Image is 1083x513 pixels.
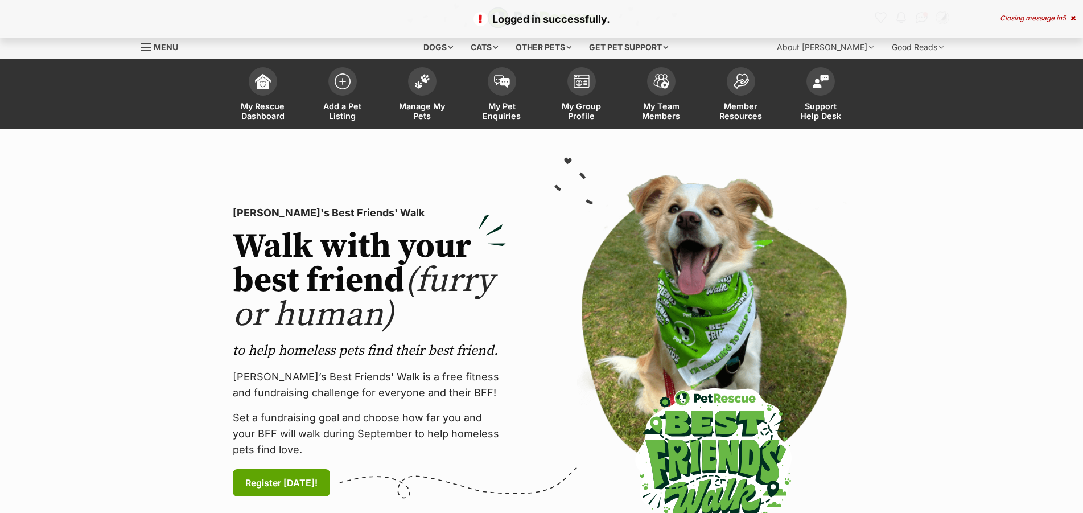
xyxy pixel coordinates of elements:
[233,230,506,333] h2: Walk with your best friend
[233,369,506,401] p: [PERSON_NAME]’s Best Friends' Walk is a free fitness and fundraising challenge for everyone and t...
[781,61,860,129] a: Support Help Desk
[154,42,178,52] span: Menu
[769,36,882,59] div: About [PERSON_NAME]
[884,36,952,59] div: Good Reads
[476,101,528,121] span: My Pet Enquiries
[141,36,186,56] a: Menu
[303,61,382,129] a: Add a Pet Listing
[233,410,506,458] p: Set a fundraising goal and choose how far you and your BFF will walk during September to help hom...
[636,101,687,121] span: My Team Members
[233,342,506,360] p: to help homeless pets find their best friend.
[795,101,846,121] span: Support Help Desk
[237,101,289,121] span: My Rescue Dashboard
[245,476,318,490] span: Register [DATE]!
[233,260,494,336] span: (furry or human)
[621,61,701,129] a: My Team Members
[233,205,506,221] p: [PERSON_NAME]'s Best Friends' Walk
[813,75,829,88] img: help-desk-icon-fdf02630f3aa405de69fd3d07c3f3aa587a6932b1a1747fa1d2bba05be0121f9.svg
[463,36,506,59] div: Cats
[255,73,271,89] img: dashboard-icon-eb2f2d2d3e046f16d808141f083e7271f6b2e854fb5c12c21221c1fb7104beca.svg
[653,74,669,89] img: team-members-icon-5396bd8760b3fe7c0b43da4ab00e1e3bb1a5d9ba89233759b79545d2d3fc5d0d.svg
[508,36,579,59] div: Other pets
[382,61,462,129] a: Manage My Pets
[556,101,607,121] span: My Group Profile
[414,74,430,89] img: manage-my-pets-icon-02211641906a0b7f246fdf0571729dbe1e7629f14944591b6c1af311fb30b64b.svg
[733,73,749,89] img: member-resources-icon-8e73f808a243e03378d46382f2149f9095a855e16c252ad45f914b54edf8863c.svg
[581,36,676,59] div: Get pet support
[233,469,330,496] a: Register [DATE]!
[397,101,448,121] span: Manage My Pets
[335,73,351,89] img: add-pet-listing-icon-0afa8454b4691262ce3f59096e99ab1cd57d4a30225e0717b998d2c9b9846f56.svg
[574,75,590,88] img: group-profile-icon-3fa3cf56718a62981997c0bc7e787c4b2cf8bcc04b72c1350f741eb67cf2f40e.svg
[542,61,621,129] a: My Group Profile
[415,36,461,59] div: Dogs
[701,61,781,129] a: Member Resources
[462,61,542,129] a: My Pet Enquiries
[223,61,303,129] a: My Rescue Dashboard
[494,75,510,88] img: pet-enquiries-icon-7e3ad2cf08bfb03b45e93fb7055b45f3efa6380592205ae92323e6603595dc1f.svg
[317,101,368,121] span: Add a Pet Listing
[715,101,767,121] span: Member Resources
